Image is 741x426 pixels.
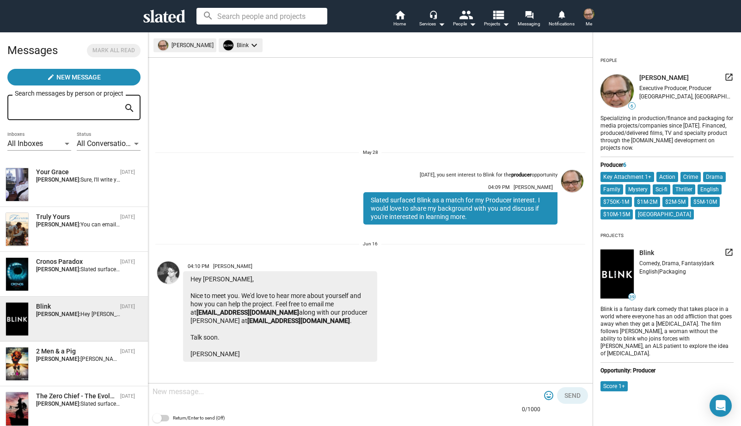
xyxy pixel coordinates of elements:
div: People [600,54,617,67]
mat-chip: Key Attachment 1+ [600,172,654,182]
img: Blink [6,303,28,335]
time: [DATE] [120,393,135,399]
mat-icon: launch [724,73,734,82]
a: Messaging [513,9,545,30]
mat-chip: $750K-1M [600,197,632,207]
span: 6 [623,162,626,168]
div: [DATE], you sent interest to Blink for the opportunity [420,172,557,179]
strong: producer [511,172,532,178]
div: Blink [36,302,116,311]
div: Open Intercom Messenger [710,395,732,417]
mat-icon: keyboard_arrow_down [249,40,260,51]
div: Your Grace [36,168,116,176]
span: Blink [639,249,654,257]
mat-icon: arrow_drop_down [500,18,511,30]
mat-chip: Crime [680,172,701,182]
div: Services [419,18,445,30]
div: Producer [600,162,734,168]
mat-chip: [GEOGRAPHIC_DATA] [635,209,694,219]
button: Send [557,387,588,404]
mat-chip: $1M-2M [634,197,660,207]
mat-chip: Sci-fi [653,184,670,195]
div: Slated surfaced Blink as a match for my Producer interest. I would love to share my background wi... [363,192,557,225]
span: Comedy, Drama, Fantasy [639,260,702,267]
span: English [639,268,658,275]
strong: [PERSON_NAME]: [36,401,80,407]
a: [EMAIL_ADDRESS][DOMAIN_NAME] [196,309,299,316]
div: The Zero Chief - The Evolution of Two Spirits [36,392,116,401]
button: Services [416,9,448,30]
button: Mark all read [87,44,141,57]
img: The Zero Chief - The Evolution of Two Spirits [6,392,28,425]
img: undefined [600,250,634,299]
div: Executive Producer, Producer [639,85,734,91]
mat-icon: notifications [557,10,566,18]
mat-chip: Drama [703,172,726,182]
span: You can email me direct at [EMAIL_ADDRESS][DOMAIN_NAME] - OR [EMAIL_ADDRESS][DOMAIN_NAME] - Thank... [80,221,365,228]
img: Your Grace [6,168,28,201]
a: Home [384,9,416,30]
mat-chip: Family [600,184,623,195]
div: Blink is a fantasy dark comedy that takes place in a world where everyone has an odd affliction t... [600,304,734,358]
span: Packaging [659,268,686,275]
mat-icon: tag_faces [543,390,554,401]
div: 2 Men & a Pig [36,347,116,356]
div: Specializing in production/finance and packaging for media projects/companies since [DATE]. Finan... [600,113,734,152]
div: Hey [PERSON_NAME], Nice to meet you. We'd love to hear more about yourself and how you can help t... [183,271,377,362]
span: | [702,260,703,267]
button: People [448,9,481,30]
mat-chip: English [698,184,722,195]
input: Search people and projects [196,8,327,24]
span: Messaging [518,18,540,30]
strong: [PERSON_NAME]: [36,311,80,317]
span: Mark all read [92,46,135,55]
img: John Foster [561,170,583,192]
mat-chip: Action [656,172,678,182]
button: John FosterMe [578,6,600,30]
div: Opportunity: Producer [600,367,734,374]
time: [DATE] [120,214,135,220]
span: [PERSON_NAME] [639,73,689,82]
span: Projects [484,18,509,30]
mat-chip: $10M-15M [600,209,633,219]
span: 04:10 PM [188,263,209,269]
img: Cronos Paradox [6,258,28,291]
span: Notifications [549,18,575,30]
mat-icon: launch [724,248,734,257]
strong: [PERSON_NAME]: [36,266,80,273]
a: Notifications [545,9,578,30]
img: undefined [223,40,233,50]
time: [DATE] [120,259,135,265]
span: Sure, I'll write your email and answer those questions. Enjoy the deck. [80,176,252,183]
mat-chip: $2M-5M [662,197,688,207]
span: All Conversations [77,139,134,148]
time: [DATE] [120,169,135,175]
div: Cronos Paradox [36,257,116,266]
div: Truly Yours [36,213,116,221]
mat-icon: people [459,8,472,21]
span: Send [564,387,581,404]
mat-hint: 0/1000 [522,406,540,414]
span: Me [586,18,592,30]
span: | [658,268,659,275]
div: People [453,18,476,30]
span: All Inboxes [7,139,43,148]
img: John Foster [583,8,594,19]
a: [EMAIL_ADDRESS][DOMAIN_NAME] [247,317,350,324]
mat-chip: Thriller [673,184,695,195]
strong: [PERSON_NAME]: [36,221,80,228]
span: Home [393,18,406,30]
mat-chip: Blink [219,38,263,52]
mat-icon: view_list [491,8,504,21]
mat-chip: $5M-10M [691,197,720,207]
mat-chip: Score 1+ [600,381,628,391]
span: dark [703,260,714,267]
span: 04:09 PM [488,184,510,190]
mat-icon: forum [525,10,533,19]
mat-icon: arrow_drop_down [467,18,478,30]
mat-icon: create [47,73,55,81]
h2: Messages [7,39,58,61]
span: 39 [629,294,635,300]
span: Slated surfaced Cronos Paradox as a match for my Executive Producer interest. I would love to sha... [80,266,516,273]
span: [PERSON_NAME] [213,263,252,269]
